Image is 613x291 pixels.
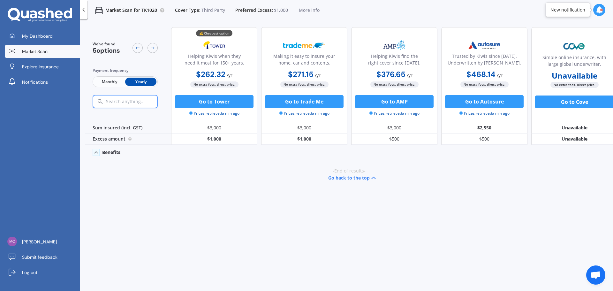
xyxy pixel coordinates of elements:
div: Making it easy to insure your home, car and contents. [267,53,342,69]
div: Helping Kiwis find the right cover since [DATE]. [357,53,432,69]
span: Prices retrieved a min ago [369,111,420,116]
a: Submit feedback [5,251,80,264]
p: Market Scan for TK1020 [105,7,157,13]
span: More info [299,7,320,13]
div: $1,000 [261,134,347,145]
span: Third Party [201,7,225,13]
span: 5 options [93,46,120,55]
div: $500 [441,134,527,145]
img: Trademe.webp [283,37,325,53]
a: Market Scan [5,45,80,58]
a: Explore insurance [5,60,80,73]
div: $3,000 [261,122,347,134]
span: Submit feedback [22,254,57,260]
img: Cove.webp [553,38,595,54]
span: $1,000 [274,7,288,13]
span: [PERSON_NAME] [22,239,57,245]
span: -End of results- [333,168,366,174]
div: $500 [351,134,437,145]
span: Cover Type: [175,7,201,13]
span: Prices retrieved a min ago [279,111,329,116]
b: $271.15 [288,69,314,79]
div: Excess amount [85,134,171,145]
a: Notifications [5,76,80,88]
b: $468.14 [466,69,496,79]
span: No extra fees, direct price. [190,81,238,88]
span: No extra fees, direct price. [280,81,329,88]
b: $376.65 [376,69,405,79]
div: Payment frequency [93,67,158,74]
span: / yr [407,72,412,78]
span: / yr [497,72,503,78]
span: Preferred Excess: [235,7,273,13]
img: Autosure.webp [463,37,505,53]
b: Unavailable [552,73,597,79]
div: Open chat [586,265,605,285]
button: Go to AMP [355,95,434,108]
button: Go to Autosure [445,95,524,108]
button: Go back to the top [328,174,377,182]
span: Yearly [125,78,156,86]
img: Tower.webp [193,37,235,53]
span: / yr [227,72,232,78]
div: Simple online insurance, with large global underwriter. [537,54,612,70]
span: Prices retrieved a min ago [189,111,239,116]
span: We've found [93,41,120,47]
div: New notification [550,7,585,13]
b: $262.32 [196,69,225,79]
button: Go to Trade Me [265,95,344,108]
span: My Dashboard [22,33,53,39]
span: Log out [22,269,37,276]
div: Helping Kiwis when they need it most for 150+ years. [177,53,252,69]
span: / yr [315,72,321,78]
img: 852333e1787255c79a0cc8c85d3ed42e [7,237,17,246]
span: Market Scan [22,48,48,55]
img: AMP.webp [373,37,415,53]
div: Benefits [102,149,120,155]
span: Explore insurance [22,64,59,70]
div: $3,000 [171,122,257,134]
div: Sum insured (incl. GST) [85,122,171,134]
span: Notifications [22,79,48,85]
button: Go to Tower [175,95,254,108]
span: Prices retrieved a min ago [459,111,510,116]
span: No extra fees, direct price. [550,82,599,88]
span: No extra fees, direct price. [370,81,419,88]
input: Search anything... [105,99,171,104]
span: No extra fees, direct price. [460,81,509,88]
img: car.f15378c7a67c060ca3f3.svg [95,6,103,14]
div: $1,000 [171,134,257,145]
span: Monthly [94,78,125,86]
a: [PERSON_NAME] [5,235,80,248]
a: My Dashboard [5,30,80,42]
div: 💰 Cheapest option [196,30,232,36]
div: Trusted by Kiwis since [DATE]. Underwritten by [PERSON_NAME]. [447,53,522,69]
a: Log out [5,266,80,279]
div: $3,000 [351,122,437,134]
div: $2,550 [441,122,527,134]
